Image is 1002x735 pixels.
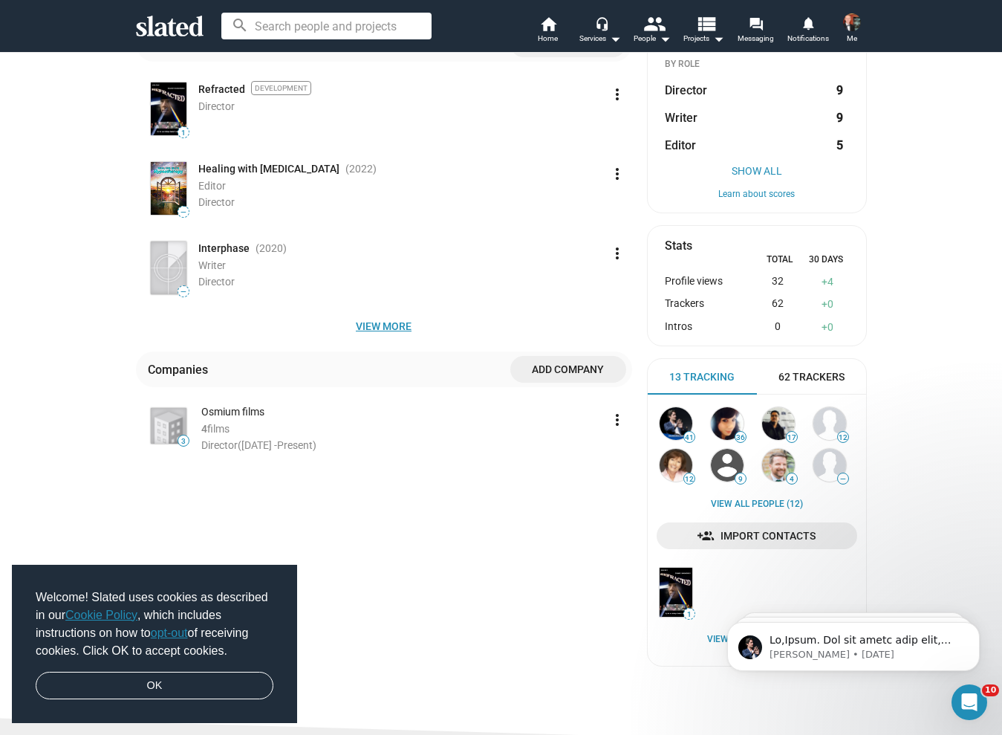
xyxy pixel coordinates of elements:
[642,13,664,34] mat-icon: people
[711,407,744,440] img: Kristyna Sellnerova
[684,610,694,619] span: 1
[806,297,848,311] div: 0
[787,475,797,484] span: 4
[198,162,339,176] span: Healing with [MEDICAL_DATA]
[608,411,626,429] mat-icon: more_vert
[198,276,235,288] span: Director
[256,242,287,256] span: (2020 )
[709,30,727,48] mat-icon: arrow_drop_down
[803,254,849,266] div: 30 Days
[608,85,626,103] mat-icon: more_vert
[665,275,749,289] div: Profile views
[148,313,620,340] span: View more
[538,30,558,48] span: Home
[151,162,186,215] img: Poster: Healing with Hypnotherapy
[705,591,1002,695] iframe: Intercom notifications message
[665,59,849,71] div: BY ROLE
[778,370,845,384] span: 62 Trackers
[539,15,557,33] mat-icon: home
[813,449,846,482] img: Rodrig Andrisan
[151,626,188,639] a: opt-out
[665,297,749,311] div: Trackers
[684,433,694,442] span: 41
[757,254,803,266] div: Total
[660,407,692,440] img: Stephan Paternot
[787,433,797,442] span: 17
[277,439,313,451] span: Present
[198,180,226,192] span: Editor
[951,684,987,720] iframe: Intercom live chat
[665,137,696,153] span: Editor
[836,82,843,98] strong: 9
[847,30,857,48] span: Me
[694,13,716,34] mat-icon: view_list
[12,565,297,724] div: cookieconsent
[522,356,614,383] span: Add Company
[151,408,186,444] img: Osmium films
[730,15,782,48] a: Messaging
[838,433,848,442] span: 12
[738,30,774,48] span: Messaging
[656,30,674,48] mat-icon: arrow_drop_down
[665,82,707,98] span: Director
[634,30,671,48] div: People
[678,15,730,48] button: Projects
[36,589,273,660] span: Welcome! Slated uses cookies as described in our , which includes instructions on how to of recei...
[762,449,795,482] img: James Boyle
[36,672,273,700] a: dismiss cookie message
[660,568,692,616] img: Refracted
[595,16,608,30] mat-icon: headset_mic
[749,297,806,311] div: 62
[683,30,724,48] span: Projects
[665,238,692,253] mat-card-title: Stats
[822,276,827,288] span: +
[178,208,189,216] span: —
[843,13,861,31] img: Brian Barnes
[198,242,250,256] span: Interphase
[982,684,999,696] span: 10
[178,129,189,137] span: 1
[665,110,697,126] span: Writer
[579,30,621,48] div: Services
[207,423,230,435] span: films
[657,522,857,549] a: Import Contacts
[606,30,624,48] mat-icon: arrow_drop_down
[749,16,763,30] mat-icon: forum
[838,475,848,483] span: —
[836,137,843,153] strong: 5
[136,313,632,340] button: View more
[221,13,432,39] input: Search people and projects
[201,439,238,451] span: Director
[762,407,795,440] img: Jesus SIfuentes
[201,405,602,419] div: Osmium films
[735,433,746,442] span: 36
[801,16,815,30] mat-icon: notifications
[834,10,870,49] button: Brian BarnesMe
[787,30,829,48] span: Notifications
[822,298,827,310] span: +
[574,15,626,48] button: Services
[198,82,245,97] a: Refracted
[65,609,137,621] a: Cookie Policy
[749,275,806,289] div: 32
[665,189,849,201] button: Learn about scores
[522,15,574,48] a: Home
[178,437,189,446] span: 3
[148,362,214,378] div: Companies
[626,15,678,48] button: People
[198,259,226,271] span: Writer
[238,439,316,451] span: ([DATE] - )
[201,423,207,435] span: 4
[608,245,626,262] mat-icon: more_vert
[806,275,848,289] div: 4
[782,15,834,48] a: Notifications
[684,475,694,484] span: 12
[813,407,846,440] img: Danny Lacey
[178,288,189,296] span: —
[151,82,186,135] img: Poster: Refracted
[198,196,235,208] span: Director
